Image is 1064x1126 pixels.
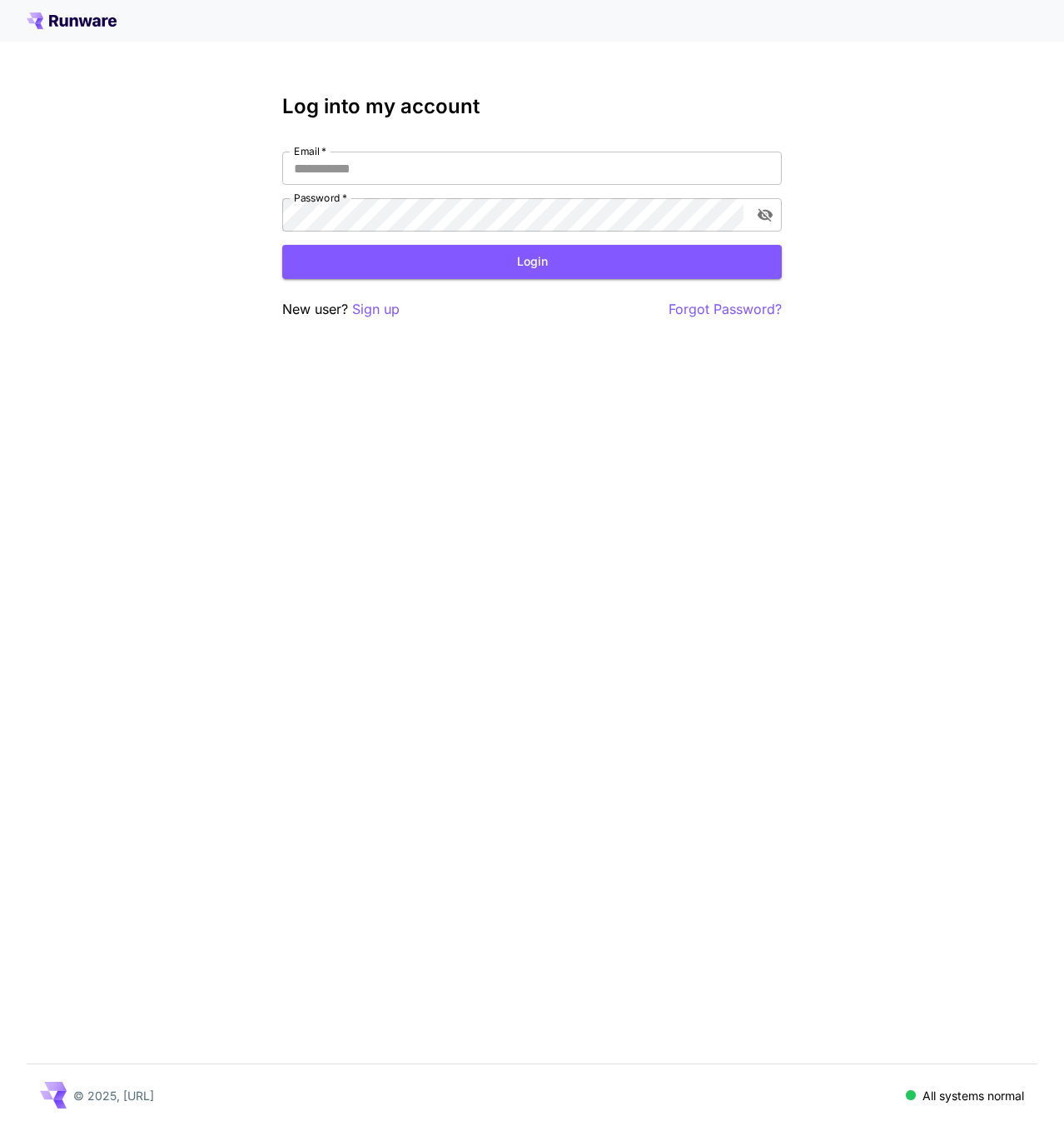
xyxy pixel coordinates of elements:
[294,144,326,158] label: Email
[669,299,782,320] button: Forgot Password?
[294,191,347,205] label: Password
[73,1087,154,1104] p: © 2025, [URL]
[282,95,782,118] h3: Log into my account
[922,1087,1024,1104] p: All systems normal
[282,245,782,279] button: Login
[750,200,780,230] button: toggle password visibility
[282,299,400,320] p: New user?
[352,299,400,320] button: Sign up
